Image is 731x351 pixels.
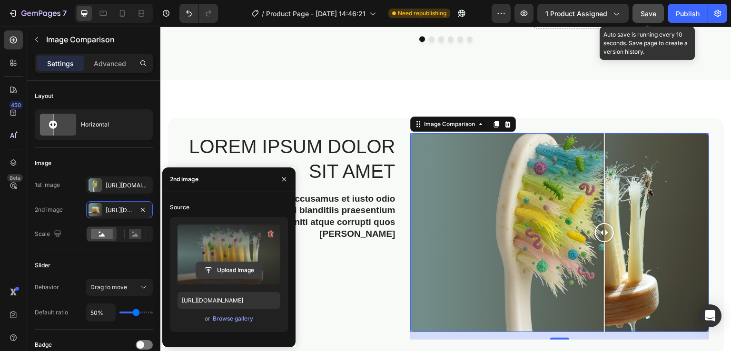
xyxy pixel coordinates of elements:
p: Settings [47,58,74,68]
span: 1 product assigned [545,9,607,19]
div: Image [35,159,51,167]
p: Image Comparison [46,34,149,45]
div: 2nd image [35,205,63,214]
div: Horizontal [81,114,139,136]
button: Browse gallery [212,314,254,323]
div: Source [170,203,189,212]
div: Undo/Redo [179,4,218,23]
span: Product Page - [DATE] 14:46:21 [266,9,365,19]
button: Save [632,4,664,23]
div: [URL][DOMAIN_NAME] [106,206,133,214]
div: Behavior [35,283,59,292]
button: 7 [4,4,71,23]
iframe: Design area [160,27,731,351]
div: Slider [35,261,50,270]
button: Upload Image [196,262,262,279]
span: or [205,313,210,324]
div: Publish [676,9,700,19]
button: 1 product assigned [537,4,629,23]
div: [URL][DOMAIN_NAME] [106,181,150,190]
div: Scale [35,228,63,241]
div: Image Comparison [262,93,316,102]
div: 450 [9,101,23,109]
button: Publish [668,4,708,23]
div: Browse gallery [213,314,253,323]
div: 2nd image [170,175,198,184]
div: Open Intercom Messenger [699,304,721,327]
button: Drag to move [86,279,153,296]
span: / [262,9,264,19]
span: Need republishing [398,9,446,18]
span: Drag to move [90,283,127,291]
div: Layout [35,92,53,100]
div: Beta [7,174,23,182]
p: Advanced [94,58,126,68]
div: Badge [35,341,52,349]
span: Save [641,10,656,18]
p: 7 [62,8,67,19]
input: https://example.com/image.jpg [178,292,280,309]
div: 1st image [35,181,60,189]
div: Default ratio [35,308,68,317]
input: Auto [87,304,115,321]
